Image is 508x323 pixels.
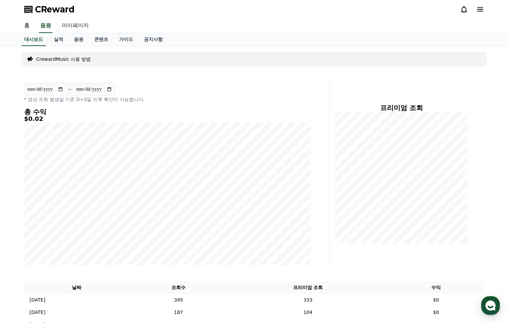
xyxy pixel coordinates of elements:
a: 실적 [48,33,69,46]
th: 프리미엄 조회 [228,281,388,294]
th: 날짜 [24,281,129,294]
th: 조회수 [129,281,228,294]
a: 음원 [69,33,89,46]
a: 가이드 [114,33,139,46]
td: 345 [129,294,228,306]
a: 홈 [2,213,44,230]
td: 187 [129,306,228,319]
span: CReward [35,4,75,15]
a: 공지사항 [139,33,168,46]
p: [DATE] [30,309,45,316]
th: 수익 [388,281,484,294]
a: 설정 [87,213,129,230]
a: 대화 [44,213,87,230]
a: 대시보드 [22,33,46,46]
a: 음원 [39,19,52,33]
p: [DATE] [30,296,45,304]
h4: 프리미엄 조회 [335,104,468,111]
td: 333 [228,294,388,306]
a: 콘텐츠 [89,33,114,46]
td: $0 [388,294,484,306]
td: $0 [388,306,484,319]
h5: $0.02 [24,116,311,122]
span: 홈 [21,223,25,228]
td: 104 [228,306,388,319]
span: 대화 [62,223,70,229]
a: 마이페이지 [56,19,94,33]
span: 설정 [104,223,112,228]
p: ~ [68,85,72,93]
a: CrewardMusic 사용 방법 [36,56,91,62]
a: CReward [24,4,75,15]
p: * 영상 조회 발생일 기준 D+3일 이후 확인이 가능합니다. [24,96,311,103]
a: 홈 [19,19,35,33]
h4: 총 수익 [24,108,311,116]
